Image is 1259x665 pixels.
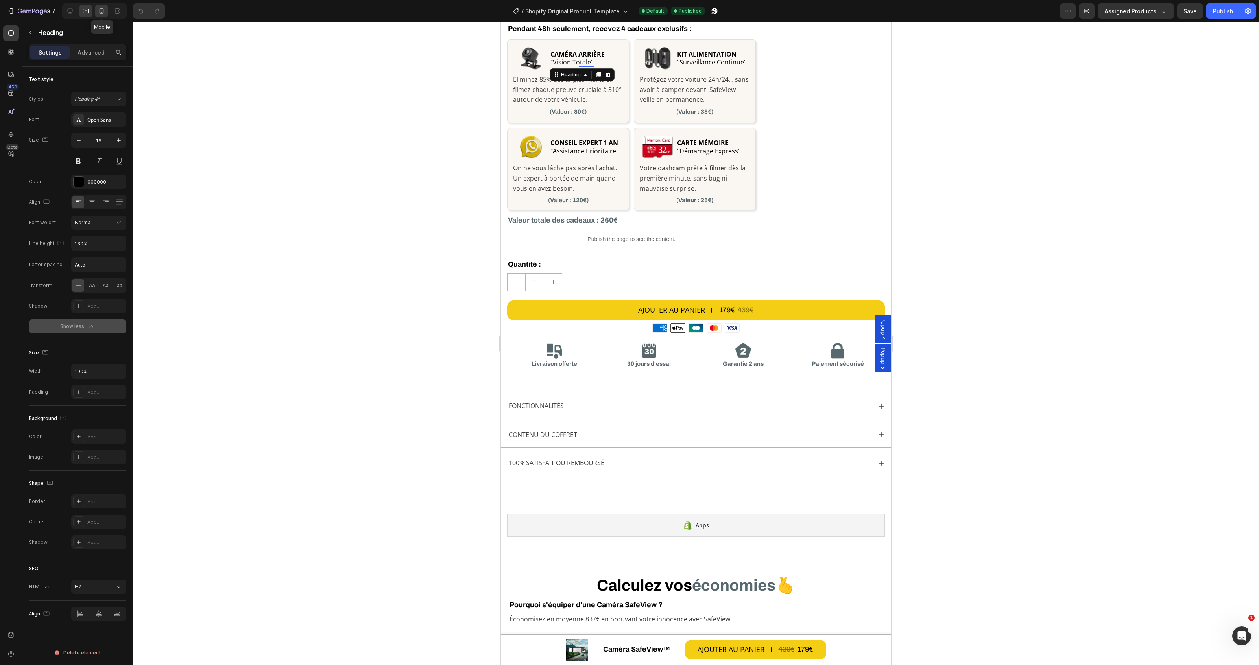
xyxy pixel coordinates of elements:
div: Transform [29,282,52,289]
input: Auto [72,258,126,272]
div: Add... [87,454,124,461]
button: Assigned Products [1098,3,1174,19]
div: Add... [87,539,124,546]
div: Beta [6,144,19,150]
div: Padding [29,389,48,396]
span: Save [1183,8,1197,15]
div: Border [29,498,45,505]
button: Heading 4* [71,92,126,106]
div: Width [29,368,42,375]
div: Size [29,135,50,146]
span: Aa [103,282,109,289]
div: Font [29,116,39,123]
div: Delete element [54,648,101,658]
div: 450 [7,84,19,90]
div: Add... [87,389,124,396]
button: H2 [71,580,126,594]
p: Settings [39,48,62,57]
span: H2 [75,584,81,589]
div: Color [29,433,42,440]
button: Delete element [29,647,126,659]
span: Normal [75,219,92,225]
div: 000000 [87,179,124,186]
button: Normal [71,216,126,230]
button: Save [1177,3,1203,19]
div: Add... [87,303,124,310]
div: Align [29,197,51,208]
div: HTML tag [29,583,51,590]
div: Letter spacing [29,261,63,268]
div: SEO [29,565,39,572]
div: Font weight [29,219,56,226]
button: 7 [3,3,59,19]
div: Open Sans [87,116,124,123]
div: Image [29,453,43,461]
div: Corner [29,518,45,525]
span: Shopify Original Product Template [525,7,620,15]
p: Advanced [78,48,105,57]
div: Shadow [29,302,48,309]
div: Show less [60,322,95,330]
span: Heading 4* [75,96,100,103]
div: Add... [87,498,124,505]
button: Show less [29,319,126,333]
span: Published [679,7,702,15]
div: Size [29,348,50,358]
span: Default [646,7,665,15]
div: Publish [1213,7,1233,15]
div: Color [29,178,42,185]
div: Text style [29,76,54,83]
